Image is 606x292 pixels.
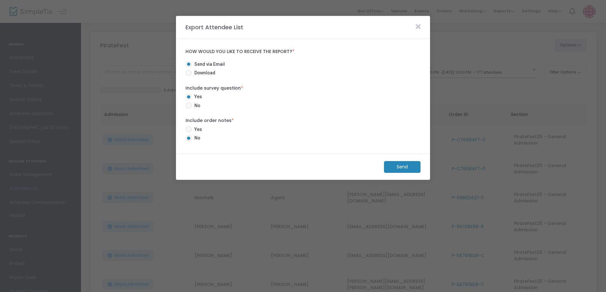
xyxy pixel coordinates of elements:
span: No [192,102,200,109]
span: Download [192,70,215,76]
m-panel-title: Export Attendee List [182,23,246,31]
span: Yes [192,93,202,100]
m-panel-header: Export Attendee List [176,16,430,39]
m-button: Send [384,161,421,173]
span: No [192,135,200,141]
span: Send via Email [192,61,225,68]
label: Include survey question [185,85,421,92]
span: Yes [192,126,202,133]
label: How would you like to receive the report? [185,49,421,55]
label: Include order notes [185,117,421,124]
